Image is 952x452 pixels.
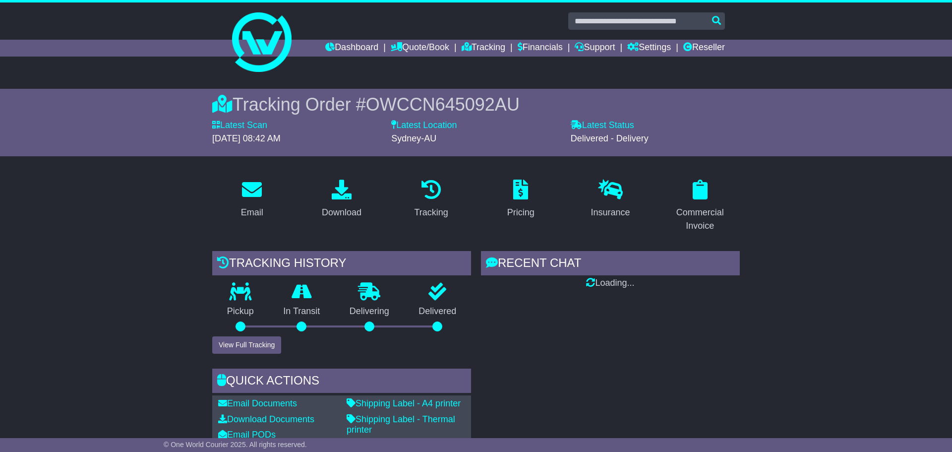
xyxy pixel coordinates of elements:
p: In Transit [269,306,335,317]
label: Latest Location [391,120,457,131]
div: Tracking [415,206,448,219]
div: Loading... [481,278,740,289]
a: Shipping Label - A4 printer [347,398,461,408]
span: Delivered - Delivery [571,133,649,143]
div: Commercial Invoice [666,206,733,233]
label: Latest Scan [212,120,267,131]
a: Download Documents [218,414,314,424]
div: Tracking history [212,251,471,278]
a: Tracking [462,40,505,57]
span: Sydney-AU [391,133,436,143]
div: RECENT CHAT [481,251,740,278]
label: Latest Status [571,120,634,131]
button: View Full Tracking [212,336,281,354]
a: Shipping Label - Thermal printer [347,414,455,435]
div: Pricing [507,206,535,219]
div: Email [241,206,263,219]
a: Reseller [683,40,725,57]
span: OWCCN645092AU [366,94,520,115]
a: Settings [627,40,671,57]
div: Insurance [591,206,630,219]
a: Commercial Invoice [660,176,740,236]
a: Dashboard [325,40,378,57]
span: © One World Courier 2025. All rights reserved. [164,441,307,449]
div: Quick Actions [212,369,471,395]
a: Support [575,40,615,57]
a: Quote/Book [391,40,449,57]
a: Tracking [408,176,455,223]
div: Download [322,206,361,219]
div: Tracking Order # [212,94,740,115]
a: Insurance [584,176,636,223]
a: Email PODs [218,430,276,440]
p: Delivered [404,306,472,317]
a: Financials [518,40,563,57]
a: Email Documents [218,398,297,408]
a: Download [315,176,368,223]
span: [DATE] 08:42 AM [212,133,281,143]
a: Pricing [501,176,541,223]
p: Pickup [212,306,269,317]
p: Delivering [335,306,404,317]
a: Email [235,176,270,223]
